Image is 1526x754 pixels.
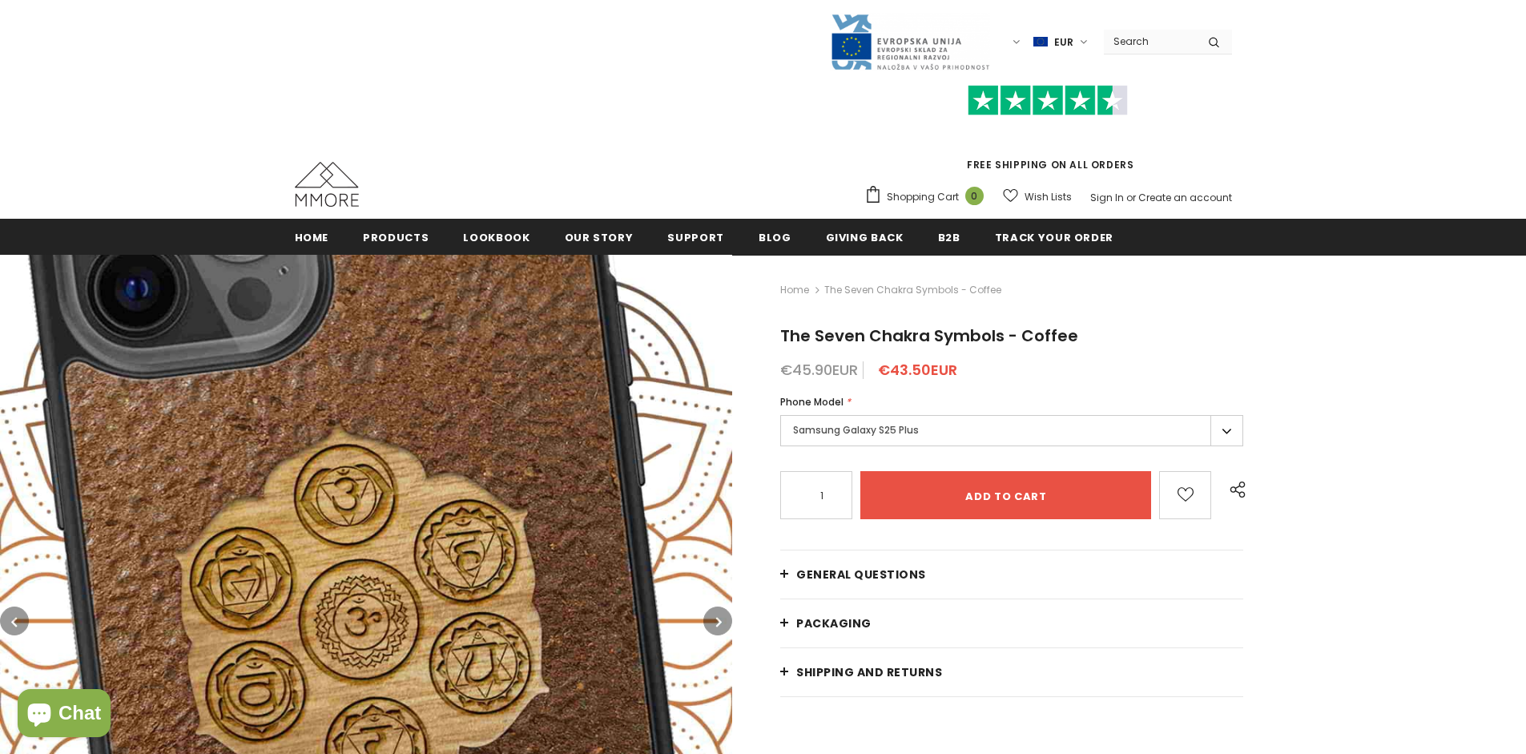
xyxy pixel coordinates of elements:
a: Products [363,219,429,255]
a: Sign In [1090,191,1124,204]
a: General Questions [780,550,1243,599]
a: Lookbook [463,219,529,255]
inbox-online-store-chat: Shopify online store chat [13,689,115,741]
span: support [667,230,724,245]
iframe: Customer reviews powered by Trustpilot [864,115,1232,157]
span: Shopping Cart [887,189,959,205]
span: Track your order [995,230,1113,245]
a: Our Story [565,219,634,255]
a: support [667,219,724,255]
a: Giving back [826,219,904,255]
a: Shipping and returns [780,648,1243,696]
span: €43.50EUR [878,360,957,380]
a: Create an account [1138,191,1232,204]
span: Products [363,230,429,245]
a: B2B [938,219,960,255]
span: The Seven Chakra Symbols - Coffee [780,325,1078,347]
span: €45.90EUR [780,360,858,380]
a: Javni Razpis [830,34,990,48]
a: PACKAGING [780,599,1243,647]
a: Shopping Cart 0 [864,185,992,209]
span: General Questions [796,567,926,583]
a: Track your order [995,219,1113,255]
span: FREE SHIPPING ON ALL ORDERS [864,92,1232,171]
span: Lookbook [463,230,529,245]
span: Shipping and returns [796,664,942,680]
input: Add to cart [860,471,1151,519]
span: PACKAGING [796,615,872,631]
span: Phone Model [780,395,844,409]
span: Our Story [565,230,634,245]
span: Home [295,230,329,245]
span: B2B [938,230,960,245]
a: Blog [759,219,791,255]
img: Trust Pilot Stars [968,85,1128,116]
a: Home [780,280,809,300]
span: 0 [965,187,984,205]
label: Samsung Galaxy S25 Plus [780,415,1243,446]
span: or [1126,191,1136,204]
img: Javni Razpis [830,13,990,71]
a: Wish Lists [1003,183,1072,211]
a: Home [295,219,329,255]
input: Search Site [1104,30,1196,53]
span: The Seven Chakra Symbols - Coffee [824,280,1001,300]
span: Blog [759,230,791,245]
span: Giving back [826,230,904,245]
span: Wish Lists [1025,189,1072,205]
span: EUR [1054,34,1073,50]
img: MMORE Cases [295,162,359,207]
